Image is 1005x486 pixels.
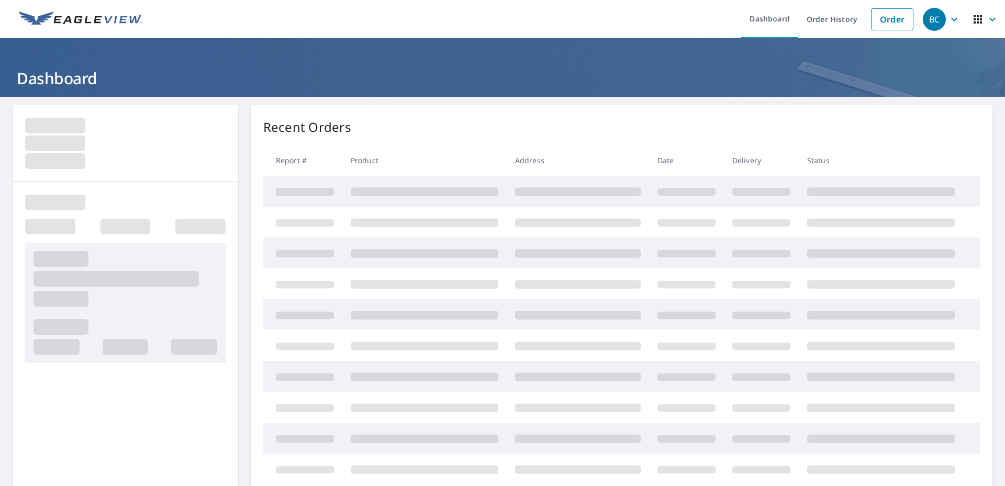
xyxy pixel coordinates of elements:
img: EV Logo [19,12,142,27]
a: Order [871,8,913,30]
th: Date [649,145,724,176]
th: Report # [263,145,342,176]
th: Address [507,145,649,176]
th: Status [799,145,963,176]
th: Product [342,145,507,176]
p: Recent Orders [263,118,351,137]
div: BC [923,8,946,31]
th: Delivery [724,145,799,176]
h1: Dashboard [13,67,992,89]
